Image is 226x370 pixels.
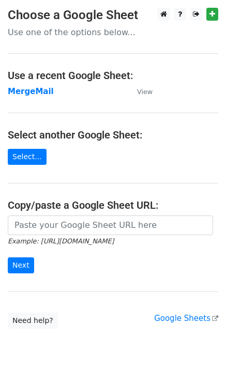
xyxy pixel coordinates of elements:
h4: Select another Google Sheet: [8,129,218,141]
small: View [137,88,153,96]
p: Use one of the options below... [8,27,218,38]
a: View [127,87,153,96]
small: Example: [URL][DOMAIN_NAME] [8,237,114,245]
input: Paste your Google Sheet URL here [8,215,213,235]
h4: Use a recent Google Sheet: [8,69,218,82]
a: MergeMail [8,87,54,96]
h3: Choose a Google Sheet [8,8,218,23]
a: Google Sheets [154,314,218,323]
input: Next [8,257,34,273]
a: Need help? [8,313,58,329]
a: Select... [8,149,47,165]
h4: Copy/paste a Google Sheet URL: [8,199,218,211]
